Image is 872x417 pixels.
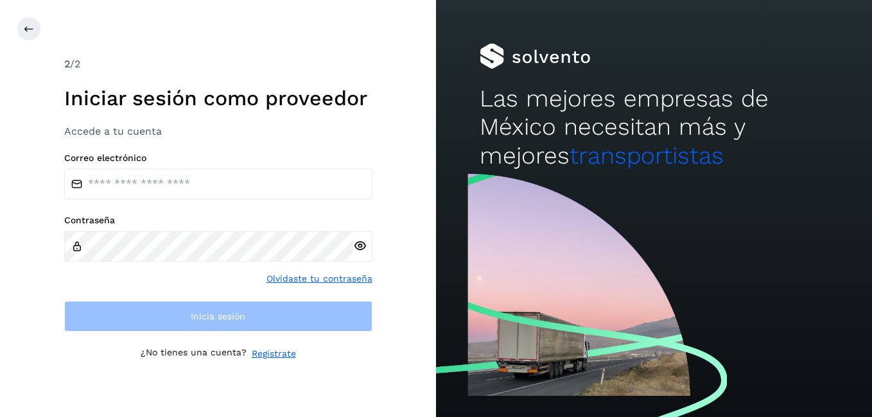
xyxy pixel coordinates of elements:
[64,125,372,137] h3: Accede a tu cuenta
[570,142,724,169] span: transportistas
[64,56,372,72] div: /2
[64,153,372,164] label: Correo electrónico
[64,86,372,110] h1: Iniciar sesión como proveedor
[141,347,247,361] p: ¿No tienes una cuenta?
[480,85,828,170] h2: Las mejores empresas de México necesitan más y mejores
[191,312,245,321] span: Inicia sesión
[64,215,372,226] label: Contraseña
[64,58,70,70] span: 2
[64,301,372,332] button: Inicia sesión
[252,347,296,361] a: Regístrate
[266,272,372,285] a: Olvidaste tu contraseña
